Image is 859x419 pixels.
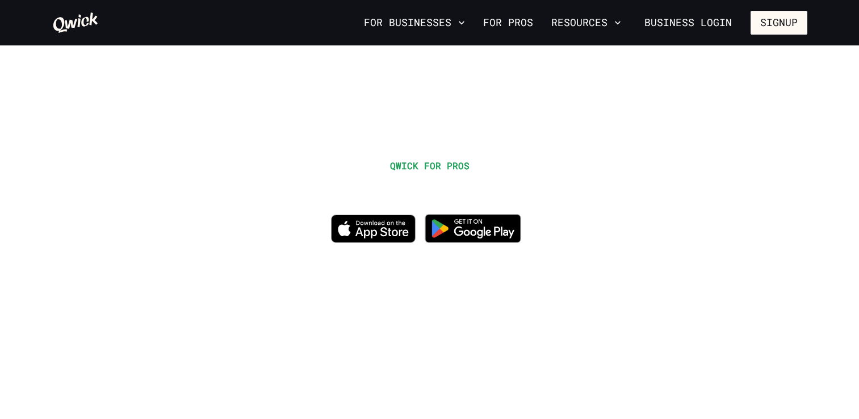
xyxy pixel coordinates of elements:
button: For Businesses [359,13,470,32]
a: Business Login [635,11,741,35]
span: QWICK FOR PROS [390,160,470,171]
a: For Pros [479,13,538,32]
button: Signup [751,11,807,35]
img: Get it on Google Play [418,207,528,250]
a: Download on the App Store [331,233,416,245]
button: Resources [547,13,626,32]
h1: WORK IN HOSPITALITY, WHENEVER YOU WANT. [177,177,682,203]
